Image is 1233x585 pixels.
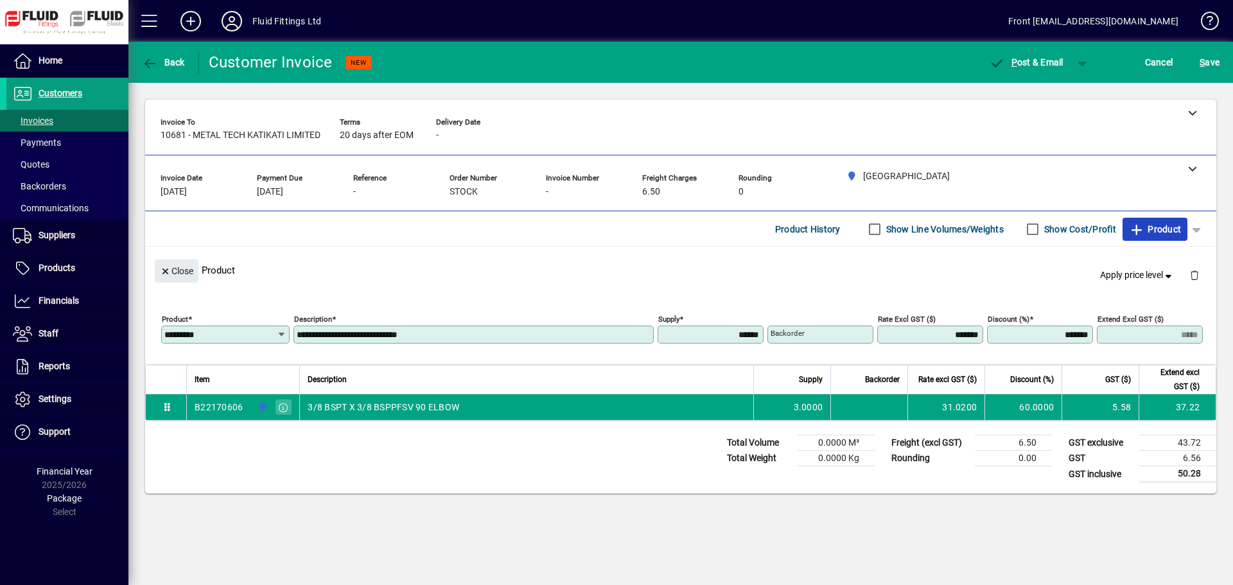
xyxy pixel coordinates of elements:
span: Invoices [13,116,53,126]
span: Backorder [865,372,900,387]
td: 43.72 [1139,435,1216,451]
a: Suppliers [6,220,128,252]
span: Back [142,57,185,67]
span: Description [308,372,347,387]
span: Supply [799,372,823,387]
span: Quotes [13,159,49,170]
td: GST exclusive [1062,435,1139,451]
span: Extend excl GST ($) [1147,365,1200,394]
span: - [353,187,356,197]
span: P [1011,57,1017,67]
button: Post & Email [983,51,1070,74]
app-page-header-button: Back [128,51,199,74]
mat-label: Supply [658,315,679,324]
label: Show Line Volumes/Weights [884,223,1004,236]
mat-label: Product [162,315,188,324]
td: Total Volume [721,435,798,451]
app-page-header-button: Close [152,265,202,276]
button: Back [139,51,188,74]
div: B22170606 [195,401,243,414]
span: 6.50 [642,187,660,197]
span: Package [47,493,82,503]
td: 5.58 [1062,394,1139,420]
span: Payments [13,137,61,148]
span: Communications [13,203,89,213]
span: 3.0000 [794,401,823,414]
span: [DATE] [161,187,187,197]
a: Communications [6,197,128,219]
td: 50.28 [1139,466,1216,482]
button: Product [1123,218,1187,241]
button: Apply price level [1095,264,1180,287]
a: Staff [6,318,128,350]
td: 60.0000 [984,394,1062,420]
button: Save [1196,51,1223,74]
span: Backorders [13,181,66,191]
span: Staff [39,328,58,338]
span: NEW [351,58,367,67]
td: 0.0000 Kg [798,451,875,466]
span: Discount (%) [1010,372,1054,387]
td: Freight (excl GST) [885,435,975,451]
span: GST ($) [1105,372,1131,387]
td: GST inclusive [1062,466,1139,482]
app-page-header-button: Delete [1179,269,1210,281]
span: Suppliers [39,230,75,240]
a: Products [6,252,128,284]
button: Add [170,10,211,33]
td: 0.00 [975,451,1052,466]
mat-label: Extend excl GST ($) [1097,315,1164,324]
div: Fluid Fittings Ltd [252,11,321,31]
a: Quotes [6,153,128,175]
a: Invoices [6,110,128,132]
span: 10681 - METAL TECH KATIKATI LIMITED [161,130,320,141]
span: Apply price level [1100,268,1175,282]
td: 37.22 [1139,394,1216,420]
span: 20 days after EOM [340,130,414,141]
span: Reports [39,361,70,371]
mat-label: Rate excl GST ($) [878,315,936,324]
span: Rate excl GST ($) [918,372,977,387]
mat-label: Backorder [771,329,805,338]
span: Financial Year [37,466,92,476]
span: Product History [775,219,841,240]
span: ave [1200,52,1220,73]
span: [DATE] [257,187,283,197]
div: Customer Invoice [209,52,333,73]
div: 31.0200 [916,401,977,414]
span: Support [39,426,71,437]
span: AUCKLAND [254,400,269,414]
a: Backorders [6,175,128,197]
a: Support [6,416,128,448]
td: GST [1062,451,1139,466]
span: Customers [39,88,82,98]
td: 6.50 [975,435,1052,451]
a: Home [6,45,128,77]
mat-label: Discount (%) [988,315,1029,324]
button: Cancel [1142,51,1176,74]
span: Cancel [1145,52,1173,73]
a: Payments [6,132,128,153]
td: Total Weight [721,451,798,466]
span: 0 [739,187,744,197]
span: - [546,187,548,197]
button: Product History [770,218,846,241]
span: Settings [39,394,71,404]
span: Product [1129,219,1181,240]
td: 6.56 [1139,451,1216,466]
mat-label: Description [294,315,332,324]
span: STOCK [450,187,478,197]
a: Settings [6,383,128,415]
div: Product [145,247,1216,293]
span: S [1200,57,1205,67]
button: Profile [211,10,252,33]
span: Products [39,263,75,273]
a: Reports [6,351,128,383]
span: Item [195,372,210,387]
div: Front [EMAIL_ADDRESS][DOMAIN_NAME] [1008,11,1178,31]
span: Close [160,261,193,282]
span: 3/8 BSPT X 3/8 BSPPFSV 90 ELBOW [308,401,459,414]
label: Show Cost/Profit [1042,223,1116,236]
span: ost & Email [989,57,1063,67]
span: Home [39,55,62,65]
